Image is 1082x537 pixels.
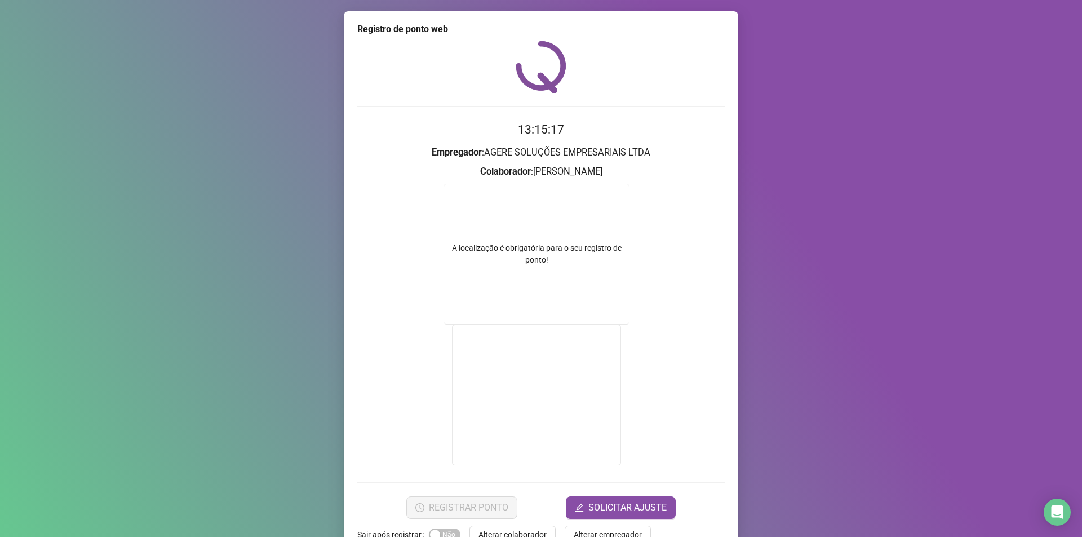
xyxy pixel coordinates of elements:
[575,503,584,512] span: edit
[480,166,531,177] strong: Colaborador
[357,165,725,179] h3: : [PERSON_NAME]
[518,123,564,136] time: 13:15:17
[566,496,676,519] button: editSOLICITAR AJUSTE
[444,242,629,266] div: A localização é obrigatória para o seu registro de ponto!
[588,501,667,514] span: SOLICITAR AJUSTE
[357,23,725,36] div: Registro de ponto web
[516,41,566,93] img: QRPoint
[1044,499,1071,526] div: Open Intercom Messenger
[406,496,517,519] button: REGISTRAR PONTO
[357,145,725,160] h3: : AGERE SOLUÇÕES EMPRESARIAIS LTDA
[432,147,482,158] strong: Empregador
